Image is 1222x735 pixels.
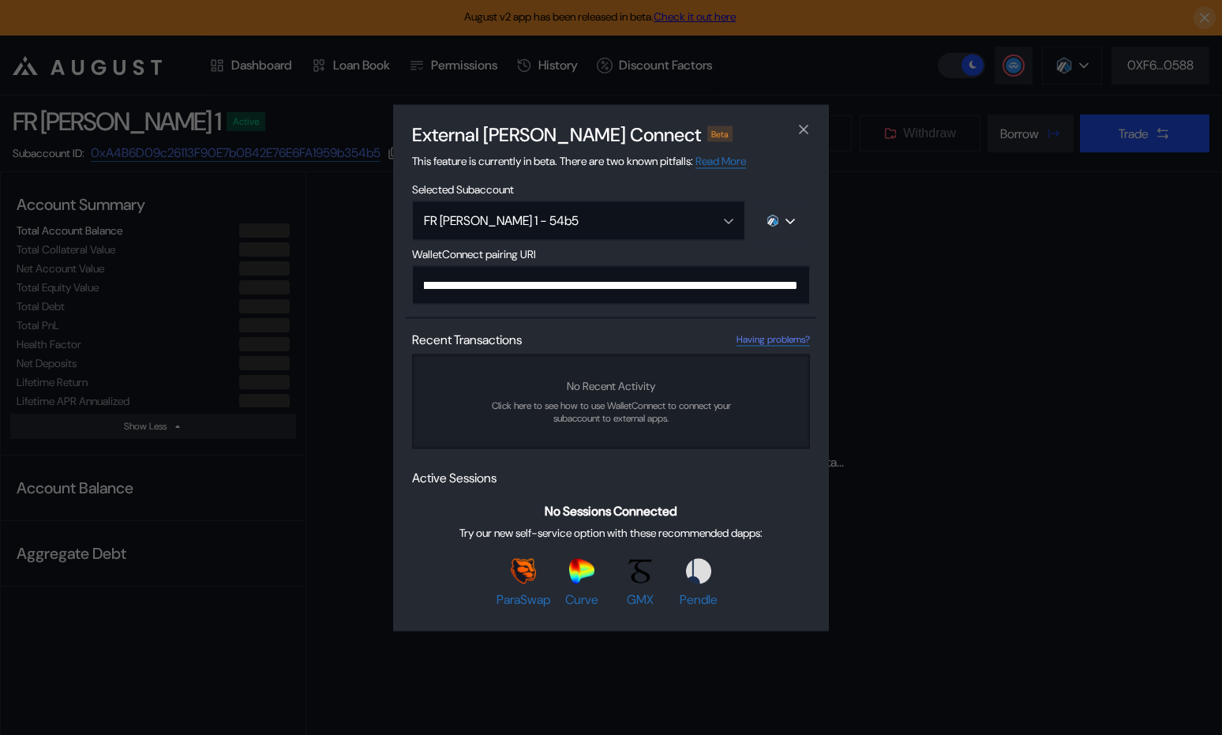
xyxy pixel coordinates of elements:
[567,378,655,392] span: No Recent Activity
[412,246,810,261] span: WalletConnect pairing URI
[737,332,810,346] a: Having problems?
[628,559,653,584] img: GMX
[412,122,701,146] h2: External [PERSON_NAME] Connect
[569,559,594,584] img: Curve
[412,331,522,347] span: Recent Transactions
[424,212,699,229] div: FR [PERSON_NAME] 1 - 54b5
[686,559,711,584] img: Pendle
[752,201,810,240] button: chain logo
[613,559,667,608] a: GMXGMX
[545,503,677,519] span: No Sessions Connected
[412,182,810,196] span: Selected Subaccount
[672,559,725,608] a: PendlePendle
[412,354,810,448] a: No Recent ActivityClick here to see how to use WalletConnect to connect your subaccount to extern...
[627,591,654,608] span: GMX
[511,559,536,584] img: ParaSwap
[695,153,746,168] a: Read More
[497,591,550,608] span: ParaSwap
[555,559,609,608] a: CurveCurve
[475,399,747,424] span: Click here to see how to use WalletConnect to connect your subaccount to external apps.
[412,469,497,486] span: Active Sessions
[459,526,763,540] span: Try our new self-service option with these recommended dapps:
[707,126,733,141] div: Beta
[497,559,550,608] a: ParaSwapParaSwap
[791,117,816,142] button: close modal
[565,591,598,608] span: Curve
[412,201,745,240] button: Open menu
[767,214,779,227] img: chain logo
[680,591,718,608] span: Pendle
[412,153,746,168] span: This feature is currently in beta. There are two known pitfalls:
